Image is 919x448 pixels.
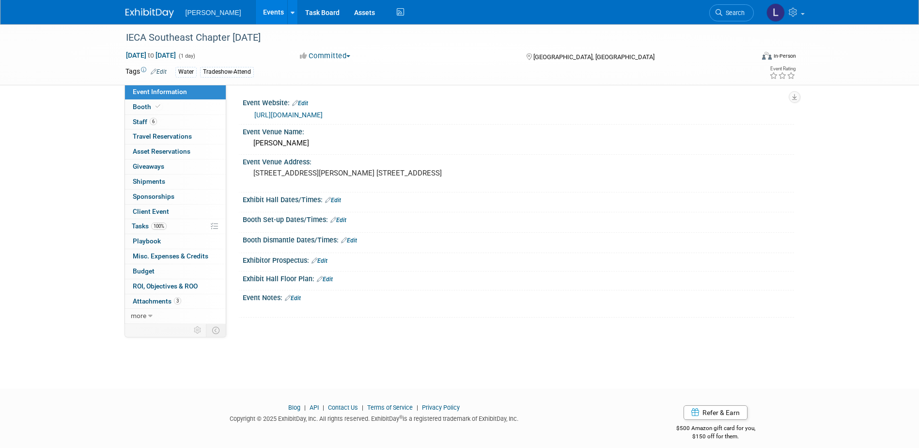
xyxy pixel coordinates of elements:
[243,125,794,137] div: Event Venue Name:
[773,52,796,60] div: In-Person
[146,51,156,59] span: to
[125,175,226,189] a: Shipments
[243,290,794,303] div: Event Notes:
[125,219,226,234] a: Tasks100%
[533,53,654,61] span: [GEOGRAPHIC_DATA], [GEOGRAPHIC_DATA]
[125,8,174,18] img: ExhibitDay
[243,272,794,284] div: Exhibit Hall Floor Plan:
[359,404,366,411] span: |
[243,155,794,167] div: Event Venue Address:
[341,237,357,244] a: Edit
[125,249,226,264] a: Misc. Expenses & Credits
[186,9,241,16] span: [PERSON_NAME]
[125,85,226,99] a: Event Information
[638,418,794,440] div: $500 Amazon gift card for you,
[722,9,745,16] span: Search
[156,104,160,109] i: Booth reservation complete
[133,237,161,245] span: Playbook
[151,68,167,75] a: Edit
[292,100,308,107] a: Edit
[766,3,785,22] img: Lindsey Wolanczyk
[125,190,226,204] a: Sponsorships
[178,53,195,59] span: (1 day)
[125,279,226,294] a: ROI, Objectives & ROO
[310,404,319,411] a: API
[254,111,323,119] a: [URL][DOMAIN_NAME]
[133,252,208,260] span: Misc. Expenses & Credits
[125,264,226,279] a: Budget
[399,415,403,420] sup: ®
[367,404,413,411] a: Terms of Service
[125,66,167,78] td: Tags
[243,212,794,225] div: Booth Set-up Dates/Times:
[709,4,754,21] a: Search
[125,294,226,309] a: Attachments3
[133,208,169,215] span: Client Event
[422,404,460,411] a: Privacy Policy
[133,118,157,126] span: Staff
[132,222,167,230] span: Tasks
[123,29,739,47] div: IECA Southeast Chapter [DATE]
[243,233,794,245] div: Booth Dismantle Dates/Times:
[133,88,187,96] span: Event Information
[125,234,226,249] a: Playbook
[684,405,748,420] a: Refer & Earn
[253,169,462,177] pre: [STREET_ADDRESS][PERSON_NAME] [STREET_ADDRESS]
[151,223,167,230] span: 100%
[133,147,190,155] span: Asset Reservations
[243,192,794,205] div: Exhibit Hall Dates/Times:
[328,404,358,411] a: Contact Us
[697,50,796,65] div: Event Format
[285,295,301,302] a: Edit
[317,276,333,283] a: Edit
[243,253,794,266] div: Exhibitor Prospectus:
[302,404,308,411] span: |
[312,257,327,264] a: Edit
[769,66,795,71] div: Event Rating
[189,324,206,336] td: Personalize Event Tab Strip
[133,177,165,185] span: Shipments
[125,412,623,423] div: Copyright © 2025 ExhibitDay, Inc. All rights reserved. ExhibitDay is a registered trademark of Ex...
[133,162,164,170] span: Giveaways
[133,282,198,290] span: ROI, Objectives & ROO
[125,160,226,174] a: Giveaways
[125,205,226,219] a: Client Event
[133,192,174,200] span: Sponsorships
[150,118,157,125] span: 6
[131,312,146,320] span: more
[125,309,226,323] a: more
[133,132,192,140] span: Travel Reservations
[325,197,341,204] a: Edit
[250,136,787,151] div: [PERSON_NAME]
[762,52,772,60] img: Format-Inperson.png
[296,51,354,61] button: Committed
[320,404,327,411] span: |
[125,144,226,159] a: Asset Reservations
[125,100,226,114] a: Booth
[200,67,254,77] div: Tradeshow-Attend
[125,51,176,60] span: [DATE] [DATE]
[125,115,226,129] a: Staff6
[174,297,181,304] span: 3
[133,267,155,275] span: Budget
[414,404,421,411] span: |
[288,404,300,411] a: Blog
[175,67,197,77] div: Water
[638,432,794,441] div: $150 off for them.
[133,103,162,111] span: Booth
[330,217,346,224] a: Edit
[133,297,181,305] span: Attachments
[206,324,226,336] td: Toggle Event Tabs
[125,129,226,144] a: Travel Reservations
[243,96,794,108] div: Event Website:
